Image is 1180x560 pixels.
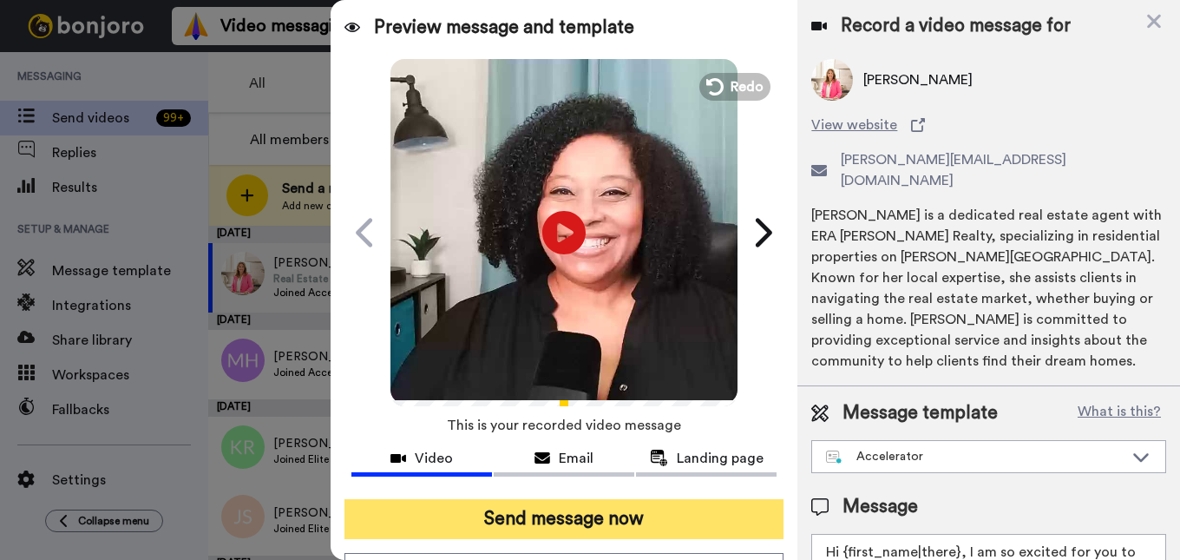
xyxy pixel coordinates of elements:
[842,400,998,426] span: Message template
[677,448,764,469] span: Landing page
[415,448,453,469] span: Video
[559,448,593,469] span: Email
[811,205,1166,372] div: [PERSON_NAME] is a dedicated real estate agent with ERA [PERSON_NAME] Realty, specializing in res...
[811,115,1166,135] a: View website
[826,448,1124,465] div: Accelerator
[447,406,681,445] span: This is your recorded video message
[841,149,1166,191] span: [PERSON_NAME][EMAIL_ADDRESS][DOMAIN_NAME]
[1072,400,1166,426] button: What is this?
[826,451,842,464] img: nextgen-template.svg
[811,115,897,135] span: View website
[842,494,918,520] span: Message
[344,499,784,539] button: Send message now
